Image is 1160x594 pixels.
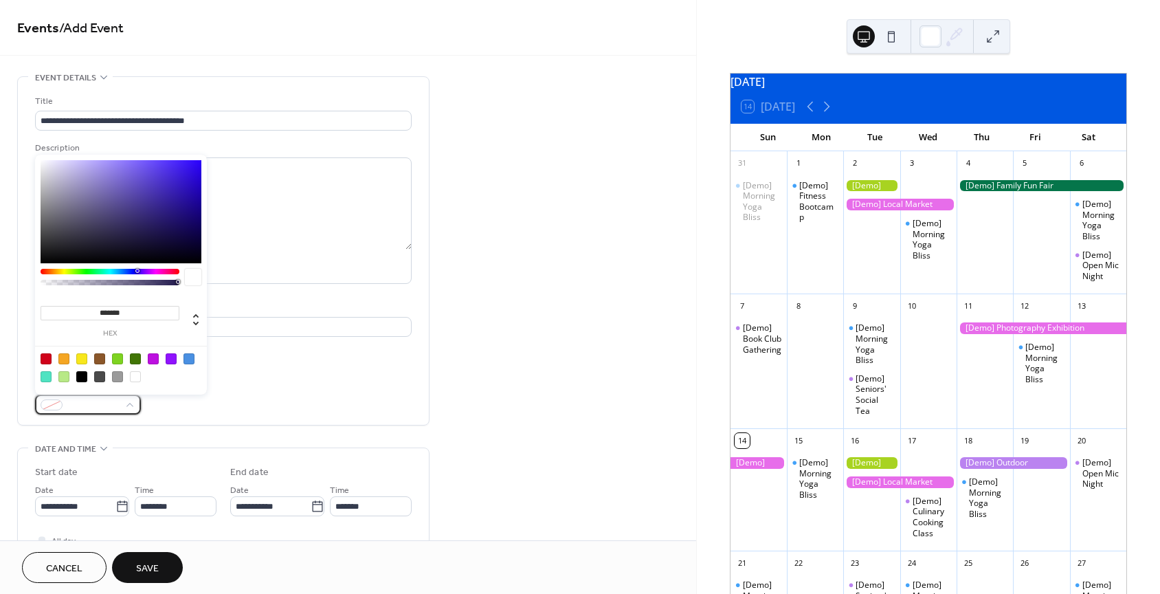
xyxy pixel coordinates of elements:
div: 24 [904,555,919,571]
div: [Demo] Book Club Gathering [743,322,781,355]
div: 8 [791,298,806,313]
div: #000000 [76,371,87,382]
div: 17 [904,433,919,448]
div: [Demo] Gardening Workshop [843,180,900,192]
div: [Demo] Morning Yoga Bliss [1013,342,1069,384]
div: [Demo] Open Mic Night [1070,457,1126,489]
div: 18 [961,433,976,448]
div: [DATE] [730,74,1126,90]
div: #8B572A [94,353,105,364]
div: 15 [791,433,806,448]
div: [Demo] Gardening Workshop [843,457,900,469]
div: [Demo] Morning Yoga Bliss [969,476,1007,519]
div: 9 [847,298,862,313]
div: 7 [735,298,750,313]
div: [Demo] Open Mic Night [1082,250,1121,282]
div: Title [35,94,409,109]
div: 23 [847,555,862,571]
span: / Add Event [59,15,124,42]
div: Thu [955,124,1009,151]
button: Save [112,552,183,583]
div: [Demo] Morning Yoga Bliss [1070,199,1126,241]
div: #D0021B [41,353,52,364]
div: Sun [741,124,795,151]
label: hex [41,330,179,338]
div: [Demo] Morning Yoga Bliss [957,476,1013,519]
div: Tue [848,124,902,151]
div: 14 [735,433,750,448]
div: 19 [1017,433,1032,448]
div: [Demo] Culinary Cooking Class [913,496,951,538]
div: Start date [35,465,78,480]
div: [Demo] Morning Yoga Bliss [856,322,894,365]
div: #9013FE [166,353,177,364]
div: 4 [961,156,976,171]
div: [Demo] Morning Yoga Bliss [1082,199,1121,241]
div: Wed [902,124,955,151]
div: [Demo] Local Market [843,476,957,488]
div: #50E3C2 [41,371,52,382]
div: [Demo] Book Club Gathering [730,322,787,355]
div: #4A4A4A [94,371,105,382]
div: #9B9B9B [112,371,123,382]
span: Time [330,483,349,498]
div: 13 [1074,298,1089,313]
div: 22 [791,555,806,571]
div: 25 [961,555,976,571]
div: 10 [904,298,919,313]
div: [Demo] Photography Exhibition [730,457,787,469]
div: #F8E71C [76,353,87,364]
div: 31 [735,156,750,171]
div: [Demo] Morning Yoga Bliss [787,457,843,500]
div: Description [35,141,409,155]
div: [Demo] Morning Yoga Bliss [730,180,787,223]
div: Sat [1062,124,1115,151]
div: Location [35,300,409,315]
div: 2 [847,156,862,171]
div: [Demo] Family Fun Fair [957,180,1126,192]
a: Events [17,15,59,42]
div: Fri [1009,124,1062,151]
div: [Demo] Seniors' Social Tea [843,373,900,416]
div: 16 [847,433,862,448]
div: [Demo] Morning Yoga Bliss [799,457,838,500]
div: [Demo] Open Mic Night [1082,457,1121,489]
div: [Demo] Morning Yoga Bliss [913,218,951,261]
div: [Demo] Local Market [843,199,957,210]
div: 5 [1017,156,1032,171]
span: Event details [35,71,96,85]
div: 6 [1074,156,1089,171]
div: [Demo] Outdoor Adventure Day [957,457,1070,469]
div: 27 [1074,555,1089,571]
div: 11 [961,298,976,313]
div: #BD10E0 [148,353,159,364]
div: #4A90E2 [183,353,194,364]
div: [Demo] Seniors' Social Tea [856,373,894,416]
div: 21 [735,555,750,571]
div: #F5A623 [58,353,69,364]
div: [Demo] Morning Yoga Bliss [743,180,781,223]
div: End date [230,465,269,480]
span: All day [52,534,76,549]
div: Mon [795,124,849,151]
div: #7ED321 [112,353,123,364]
div: 3 [904,156,919,171]
div: [Demo] Photography Exhibition [957,322,1126,334]
div: [Demo] Open Mic Night [1070,250,1126,282]
div: [Demo] Morning Yoga Bliss [900,218,957,261]
div: #B8E986 [58,371,69,382]
span: Date [35,483,54,498]
div: 26 [1017,555,1032,571]
span: Date and time [35,442,96,456]
div: 12 [1017,298,1032,313]
div: #417505 [130,353,141,364]
div: [Demo] Fitness Bootcamp [799,180,838,223]
div: [Demo] Culinary Cooking Class [900,496,957,538]
span: Save [136,562,159,576]
div: 20 [1074,433,1089,448]
span: Time [135,483,154,498]
div: [Demo] Fitness Bootcamp [787,180,843,223]
button: Cancel [22,552,107,583]
div: 1 [791,156,806,171]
